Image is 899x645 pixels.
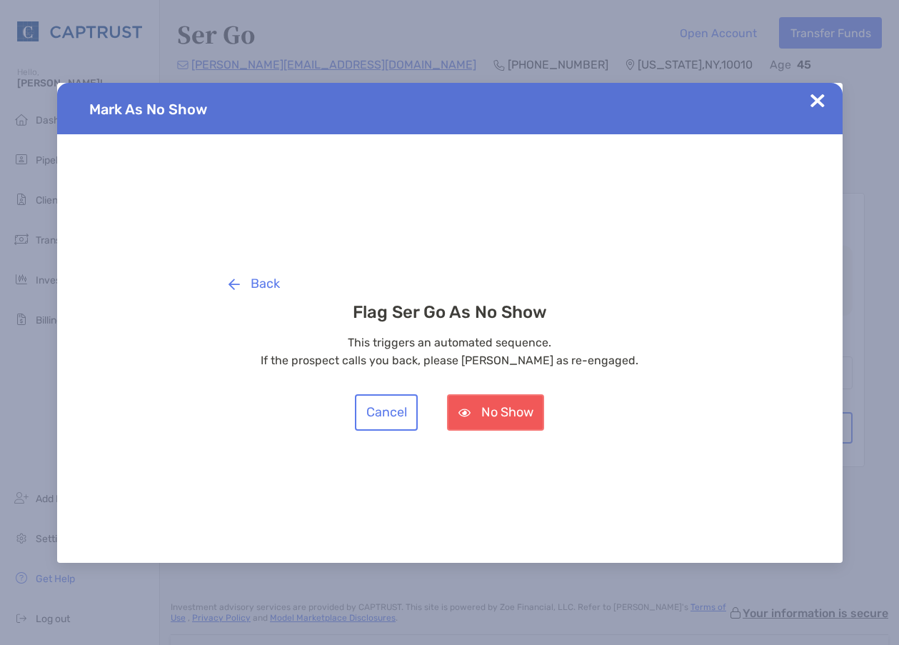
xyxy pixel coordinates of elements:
[228,279,240,290] img: button icon
[218,351,682,369] p: If the prospect calls you back, please [PERSON_NAME] as re-engaged.
[218,266,291,302] button: Back
[447,394,544,431] button: No Show
[355,394,418,431] button: Cancel
[89,101,207,118] span: Mark As No Show
[218,302,682,322] h3: Flag Ser Go As No Show
[458,409,471,417] img: button icon
[810,94,825,108] img: Close Updates Zoe
[218,334,682,351] p: This triggers an automated sequence.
